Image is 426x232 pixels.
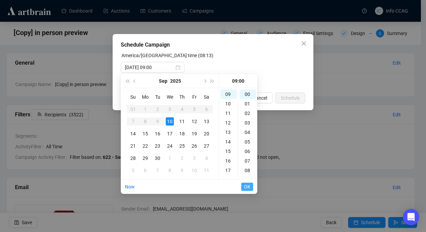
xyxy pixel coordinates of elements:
div: 14 [129,130,137,138]
div: 16 [153,130,162,138]
td: 2025-09-15 [139,128,151,140]
td: 2025-09-16 [151,128,164,140]
div: 4 [178,105,186,113]
button: Next year (Control + right) [209,74,216,88]
div: 15 [141,130,149,138]
td: 2025-10-06 [139,164,151,177]
div: 07 [240,156,256,166]
div: 6 [141,166,149,175]
div: 3 [166,105,174,113]
div: 08 [240,166,256,175]
button: Previous month (PageUp) [131,74,138,88]
div: 12 [220,118,237,128]
div: 05 [240,137,256,147]
div: 11 [202,166,211,175]
td: 2025-09-08 [139,115,151,128]
td: 2025-09-30 [151,152,164,164]
td: 2025-09-05 [188,103,200,115]
td: 2025-08-31 [127,103,139,115]
div: 1 [141,105,149,113]
div: Schedule Campaign [121,41,305,49]
div: 22 [141,142,149,150]
div: 30 [153,154,162,162]
span: close [301,41,307,46]
div: 16 [220,156,237,166]
button: Choose a year [170,74,181,88]
td: 2025-09-01 [139,103,151,115]
div: 13 [220,128,237,137]
td: 2025-10-08 [164,164,176,177]
div: Open Intercom Messenger [403,209,419,225]
td: 2025-10-03 [188,152,200,164]
td: 2025-10-11 [200,164,213,177]
div: 7 [153,166,162,175]
input: Select date [125,64,174,71]
td: 2025-09-28 [127,152,139,164]
td: 2025-09-18 [176,128,188,140]
div: 19 [190,130,198,138]
td: 2025-09-02 [151,103,164,115]
td: 2025-10-02 [176,152,188,164]
th: We [164,91,176,103]
div: 8 [141,117,149,126]
td: 2025-10-01 [164,152,176,164]
div: 10 [190,166,198,175]
td: 2025-09-03 [164,103,176,115]
label: America/Chicago time (08:13) [121,53,213,58]
div: 8 [166,166,174,175]
div: 5 [129,166,137,175]
td: 2025-09-22 [139,140,151,152]
div: 13 [202,117,211,126]
div: 27 [202,142,211,150]
div: 03 [240,118,256,128]
div: 4 [202,154,211,162]
td: 2025-09-06 [200,103,213,115]
div: 18 [220,175,237,185]
div: 2 [178,154,186,162]
td: 2025-10-07 [151,164,164,177]
div: 2 [153,105,162,113]
th: Sa [200,91,213,103]
div: 15 [220,147,237,156]
div: 9 [153,117,162,126]
td: 2025-09-19 [188,128,200,140]
th: Tu [151,91,164,103]
th: Mo [139,91,151,103]
td: 2025-10-10 [188,164,200,177]
td: 2025-09-24 [164,140,176,152]
span: Cancel [253,94,267,102]
div: 09 [240,175,256,185]
td: 2025-09-04 [176,103,188,115]
div: 31 [129,105,137,113]
button: Close [298,38,309,49]
div: 6 [202,105,211,113]
td: 2025-09-27 [200,140,213,152]
div: 26 [190,142,198,150]
div: 1 [166,154,174,162]
div: 18 [178,130,186,138]
div: 3 [190,154,198,162]
div: 09:00 [222,74,255,88]
button: Last year (Control + left) [124,74,131,88]
div: 06 [240,147,256,156]
td: 2025-09-11 [176,115,188,128]
td: 2025-10-09 [176,164,188,177]
div: 11 [178,117,186,126]
td: 2025-09-23 [151,140,164,152]
th: Su [127,91,139,103]
td: 2025-09-07 [127,115,139,128]
div: 17 [220,166,237,175]
div: 11 [220,109,237,118]
div: 20 [202,130,211,138]
td: 2025-09-13 [200,115,213,128]
td: 2025-09-10 [164,115,176,128]
th: Th [176,91,188,103]
div: 24 [166,142,174,150]
td: 2025-09-21 [127,140,139,152]
button: Schedule [275,93,305,103]
td: 2025-09-20 [200,128,213,140]
button: Cancel [247,93,273,103]
td: 2025-09-09 [151,115,164,128]
td: 2025-10-05 [127,164,139,177]
div: 9 [178,166,186,175]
